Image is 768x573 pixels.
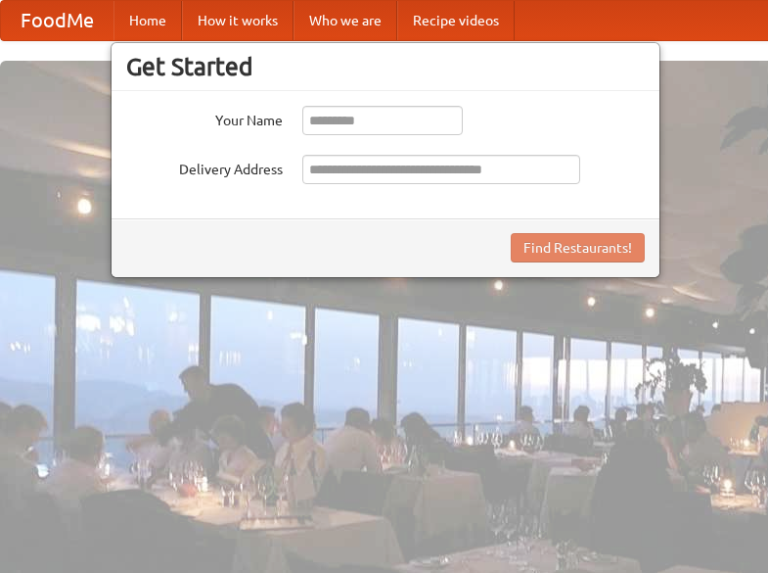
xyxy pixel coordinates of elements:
[182,1,294,40] a: How it works
[511,233,645,263] button: Find Restaurants!
[397,1,515,40] a: Recipe videos
[294,1,397,40] a: Who we are
[113,1,182,40] a: Home
[1,1,113,40] a: FoodMe
[126,52,645,81] h3: Get Started
[126,106,283,130] label: Your Name
[126,155,283,179] label: Delivery Address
